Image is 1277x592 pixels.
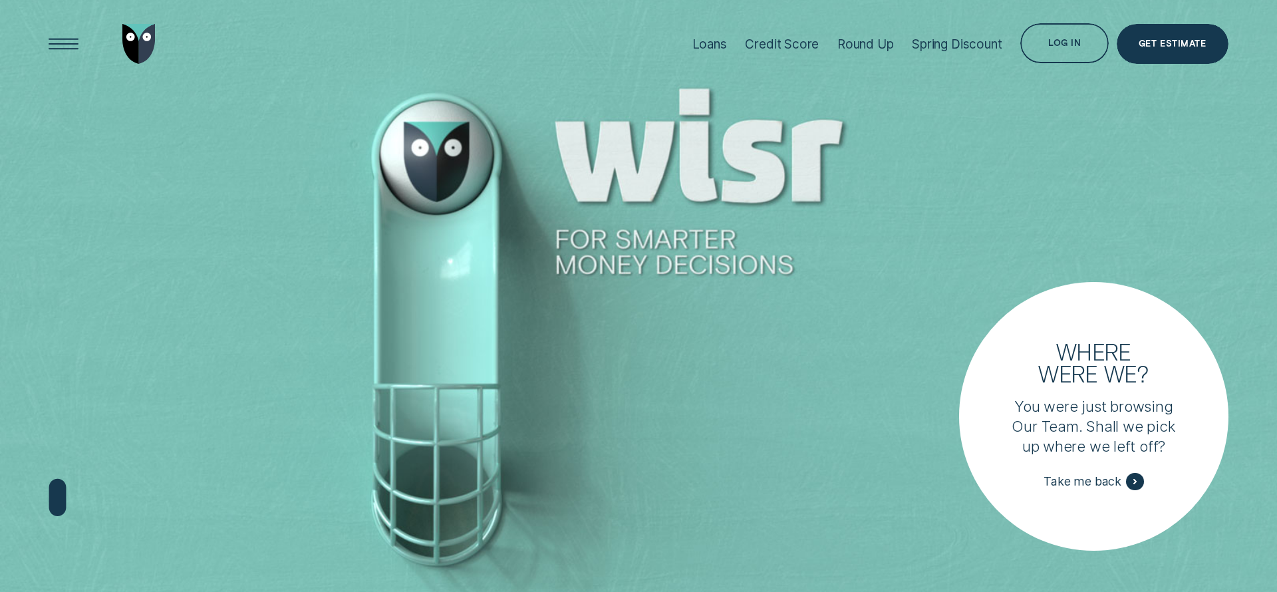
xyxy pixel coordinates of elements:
[692,37,727,52] div: Loans
[1117,24,1228,64] a: Get Estimate
[745,37,819,52] div: Credit Score
[44,24,84,64] button: Open Menu
[1020,23,1109,63] button: Log in
[959,282,1228,551] a: Where were we?You were just browsing Our Team. Shall we pick up where we left off?Take me back
[1005,396,1183,456] p: You were just browsing Our Team. Shall we pick up where we left off?
[837,37,894,52] div: Round Up
[912,37,1002,52] div: Spring Discount
[122,24,156,64] img: Wisr
[1044,474,1121,489] span: Take me back
[1029,341,1159,384] h3: Where were we?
